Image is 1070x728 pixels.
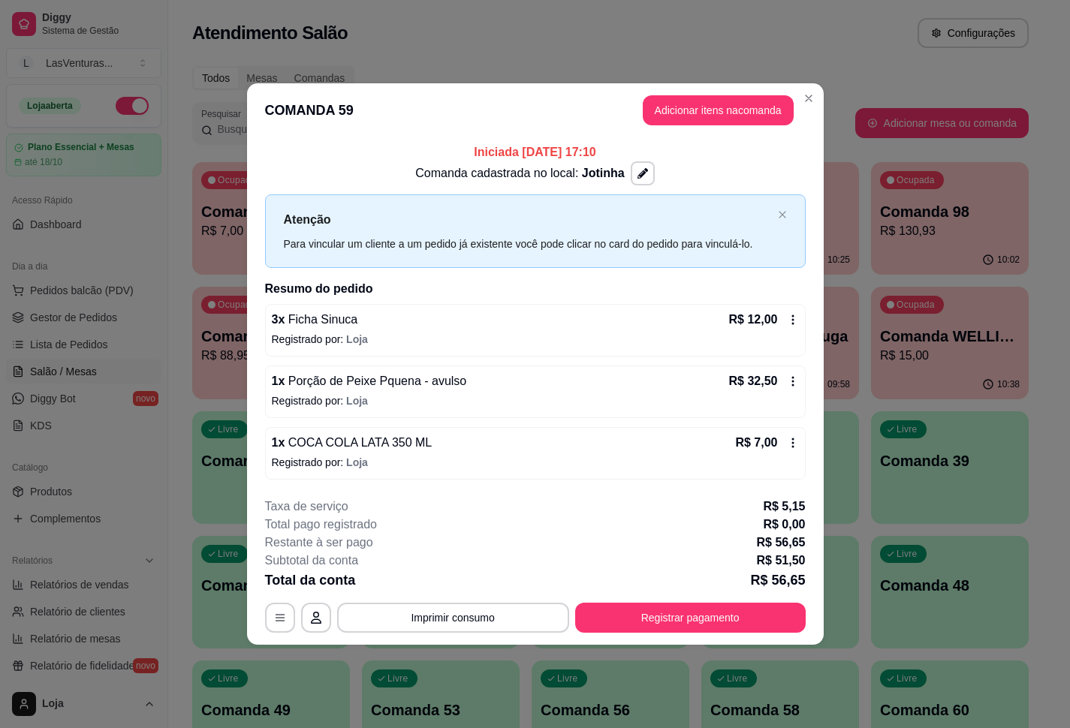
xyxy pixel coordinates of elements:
[415,164,624,182] p: Comanda cadastrada no local:
[285,375,466,387] span: Porção de Peixe Pquena - avulso
[337,603,569,633] button: Imprimir consumo
[285,313,357,326] span: Ficha Sinuca
[285,436,432,449] span: COCA COLA LATA 350 ML
[265,534,373,552] p: Restante à ser pago
[265,570,356,591] p: Total da conta
[575,603,806,633] button: Registrar pagamento
[729,311,778,329] p: R$ 12,00
[272,372,467,390] p: 1 x
[763,516,805,534] p: R$ 0,00
[729,372,778,390] p: R$ 32,50
[272,393,799,408] p: Registrado por:
[757,534,806,552] p: R$ 56,65
[346,333,368,345] span: Loja
[750,570,805,591] p: R$ 56,65
[284,236,772,252] div: Para vincular um cliente a um pedido já existente você pode clicar no card do pedido para vinculá...
[757,552,806,570] p: R$ 51,50
[272,332,799,347] p: Registrado por:
[763,498,805,516] p: R$ 5,15
[778,210,787,220] button: close
[797,86,821,110] button: Close
[272,434,433,452] p: 1 x
[284,210,772,229] p: Atenção
[265,552,359,570] p: Subtotal da conta
[272,455,799,470] p: Registrado por:
[346,395,368,407] span: Loja
[265,498,348,516] p: Taxa de serviço
[346,456,368,468] span: Loja
[735,434,777,452] p: R$ 7,00
[778,210,787,219] span: close
[247,83,824,137] header: COMANDA 59
[643,95,794,125] button: Adicionar itens nacomanda
[265,280,806,298] h2: Resumo do pedido
[272,311,358,329] p: 3 x
[582,167,625,179] span: Jotinha
[265,143,806,161] p: Iniciada [DATE] 17:10
[265,516,377,534] p: Total pago registrado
